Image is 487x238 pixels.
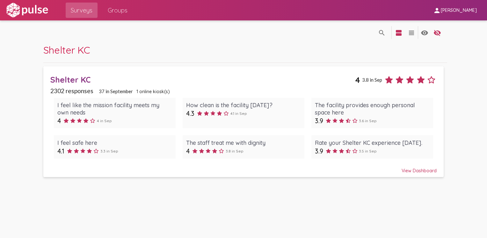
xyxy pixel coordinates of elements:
span: 4.1 [57,147,64,155]
mat-icon: language [408,29,415,37]
span: 37 in September [99,88,133,94]
mat-icon: person [433,7,441,14]
button: language [418,26,431,39]
img: white-logo.svg [5,2,49,18]
button: [PERSON_NAME] [428,4,482,16]
div: Shelter KC [50,75,355,85]
button: language [392,26,405,39]
span: 4.3 [186,109,194,117]
div: Rate your Shelter KC experience [DATE]. [315,139,430,146]
button: language [431,26,444,39]
span: 4 [57,117,61,125]
span: [PERSON_NAME] [441,8,477,13]
div: The facility provides enough personal space here [315,101,430,116]
span: 4.1 in Sep [230,111,247,116]
span: Shelter KC [43,44,90,56]
span: 4 in Sep [97,118,112,123]
span: 2302 responses [50,87,93,94]
a: Shelter KC43.8 in Sep2302 responses37 in September1 online kiosk(s)I feel like the mission facili... [43,66,444,177]
span: Surveys [71,4,92,16]
mat-icon: language [421,29,428,37]
div: I feel safe here [57,139,172,146]
div: The staff treat me with dignity [186,139,301,146]
span: 4 [355,75,360,85]
span: 3.8 in Sep [226,149,243,153]
span: 3.8 in Sep [362,77,382,83]
button: language [405,26,418,39]
a: Surveys [66,3,98,18]
span: Groups [108,4,127,16]
div: View Dashboard [50,162,437,174]
span: 3.3 in Sep [100,149,118,153]
div: How clean is the facility [DATE]? [186,101,301,109]
span: 1 online kiosk(s) [136,89,170,94]
button: language [375,26,388,39]
mat-icon: language [433,29,441,37]
mat-icon: language [378,29,386,37]
a: Groups [103,3,133,18]
div: I feel like the mission facility meets my own needs [57,101,172,116]
span: 4 [186,147,190,155]
span: 3.9 [315,147,323,155]
span: 3.9 [315,117,323,125]
mat-icon: language [395,29,403,37]
span: 3.5 in Sep [359,149,377,153]
span: 3.6 in Sep [359,118,377,123]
